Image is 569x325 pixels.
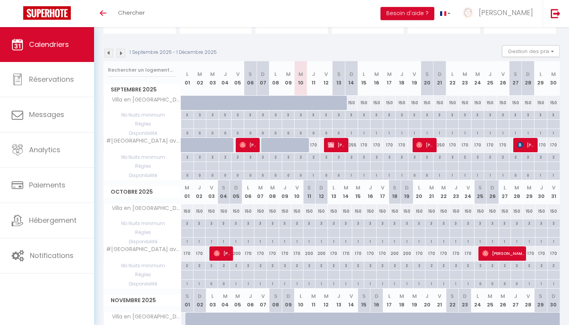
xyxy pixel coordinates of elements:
[364,180,377,204] th: 16
[383,129,396,136] div: 1
[104,120,181,128] span: Règles
[547,153,560,160] div: 2
[340,180,352,204] th: 14
[356,184,360,191] abbr: M
[478,184,482,191] abbr: S
[219,153,231,160] div: 2
[535,153,547,160] div: 2
[497,138,509,152] div: 170
[345,96,358,110] div: 150
[29,110,64,119] span: Messages
[185,184,189,191] abbr: M
[522,171,534,179] div: 0
[206,153,219,160] div: 2
[459,96,471,110] div: 150
[509,61,522,96] th: 27
[320,61,332,96] th: 12
[307,153,320,160] div: 2
[315,180,328,204] th: 12
[408,129,421,136] div: 1
[181,171,194,179] div: 0
[244,129,257,136] div: 0
[535,96,547,110] div: 150
[438,71,442,78] abbr: D
[269,111,282,118] div: 3
[257,111,269,118] div: 3
[295,129,307,136] div: 0
[194,171,206,179] div: 0
[198,184,201,191] abbr: J
[269,153,282,160] div: 2
[181,180,194,204] th: 01
[369,184,372,191] abbr: J
[425,180,438,204] th: 21
[490,184,494,191] abbr: D
[522,61,535,96] th: 28
[181,129,194,136] div: 0
[459,111,471,118] div: 3
[206,111,219,118] div: 3
[231,129,244,136] div: 0
[307,61,320,96] th: 11
[29,145,60,155] span: Analytics
[298,71,303,78] abbr: M
[194,61,206,96] th: 02
[258,184,263,191] abbr: M
[474,180,487,204] th: 25
[104,84,181,95] span: Septembre 2025
[358,153,370,160] div: 2
[104,153,181,162] span: Nb Nuits minimum
[396,96,408,110] div: 150
[517,138,534,152] span: [PERSON_NAME]
[459,61,471,96] th: 23
[282,111,295,118] div: 3
[421,96,434,110] div: 150
[29,215,77,225] span: Hébergement
[450,180,462,204] th: 23
[511,180,523,204] th: 28
[535,180,548,204] th: 30
[551,71,556,78] abbr: M
[270,184,275,191] abbr: M
[261,71,265,78] abbr: D
[484,153,497,160] div: 2
[29,180,65,190] span: Paiements
[383,171,396,179] div: 1
[429,184,434,191] abbr: M
[282,61,295,96] th: 09
[193,180,206,204] th: 02
[254,180,267,204] th: 07
[459,171,471,179] div: 1
[105,96,182,104] span: Villa en [GEOGRAPHIC_DATA], piscine
[497,96,509,110] div: 150
[434,129,446,136] div: 1
[210,184,213,191] abbr: V
[370,153,383,160] div: 2
[332,184,335,191] abbr: L
[307,171,320,179] div: 1
[6,3,29,26] button: Ouvrir le widget de chat LiveChat
[219,129,231,136] div: 0
[471,153,484,160] div: 2
[337,71,341,78] abbr: S
[295,171,307,179] div: 0
[387,71,392,78] abbr: M
[535,129,547,136] div: 1
[328,138,345,152] span: [PERSON_NAME]
[526,71,530,78] abbr: D
[282,153,295,160] div: 2
[514,71,517,78] abbr: S
[206,61,219,96] th: 03
[295,61,307,96] th: 10
[441,184,446,191] abbr: M
[434,61,446,96] th: 21
[206,129,219,136] div: 0
[214,246,231,261] span: [PERSON_NAME]
[224,71,227,78] abbr: J
[231,153,244,160] div: 2
[463,71,467,78] abbr: M
[249,71,252,78] abbr: S
[219,111,231,118] div: 3
[231,61,244,96] th: 05
[257,61,269,96] th: 07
